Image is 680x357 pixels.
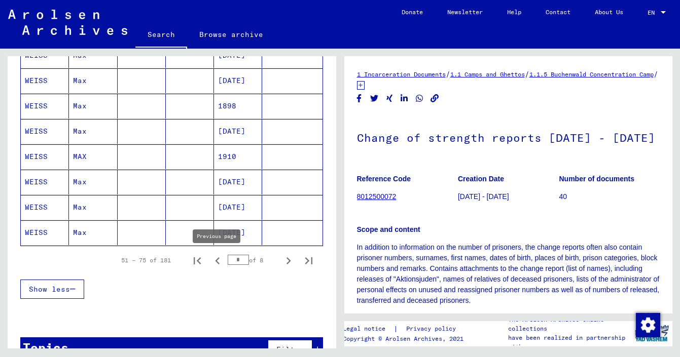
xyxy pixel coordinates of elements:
[636,313,660,337] img: Change consent
[299,250,319,270] button: Last page
[21,68,69,93] mat-cell: WEISS
[69,144,117,169] mat-cell: MAX
[21,220,69,245] mat-cell: WEISS
[187,22,275,47] a: Browse archive
[21,94,69,118] mat-cell: WEISS
[207,250,228,270] button: Previous page
[135,22,187,49] a: Search
[69,119,117,144] mat-cell: Max
[343,324,468,334] div: |
[121,256,171,265] div: 51 – 75 of 181
[357,225,420,233] b: Scope and content
[214,195,262,220] mat-cell: [DATE]
[529,70,654,78] a: 1.1.5 Buchenwald Concentration Camp
[635,312,660,337] div: Change consent
[559,175,634,183] b: Number of documents
[278,250,299,270] button: Next page
[343,334,468,343] p: Copyright © Arolsen Archives, 2021
[430,92,440,105] button: Copy link
[69,170,117,194] mat-cell: Max
[228,255,278,265] div: of 8
[369,92,380,105] button: Share on Twitter
[214,220,262,245] mat-cell: [DATE]
[276,345,304,354] span: Filter
[648,9,659,16] span: EN
[357,242,660,306] p: In addition to information on the number of prisoners, the change reports often also contain pris...
[21,119,69,144] mat-cell: WEISS
[458,175,504,183] b: Creation Date
[354,92,365,105] button: Share on Facebook
[29,285,70,294] span: Show less
[450,70,525,78] a: 1.1 Camps and Ghettos
[343,324,393,334] a: Legal notice
[458,191,558,202] p: [DATE] - [DATE]
[508,333,631,351] p: have been realized in partnership with
[8,10,127,35] img: Arolsen_neg.svg
[357,114,660,159] h1: Change of strength reports [DATE] - [DATE]
[559,191,659,202] p: 40
[384,92,395,105] button: Share on Xing
[525,69,529,78] span: /
[21,195,69,220] mat-cell: WEISS
[357,192,397,201] a: 8012500072
[21,170,69,194] mat-cell: WEISS
[69,220,117,245] mat-cell: Max
[20,280,84,299] button: Show less
[214,170,262,194] mat-cell: [DATE]
[69,94,117,118] mat-cell: Max
[69,68,117,93] mat-cell: Max
[214,119,262,144] mat-cell: [DATE]
[214,94,262,118] mat-cell: 1898
[414,92,425,105] button: Share on WhatsApp
[214,144,262,169] mat-cell: 1910
[654,69,658,78] span: /
[446,69,450,78] span: /
[214,68,262,93] mat-cell: [DATE]
[398,324,468,334] a: Privacy policy
[508,315,631,333] p: The Arolsen Archives online collections
[21,144,69,169] mat-cell: WEISS
[633,321,671,346] img: yv_logo.png
[69,195,117,220] mat-cell: Max
[357,70,446,78] a: 1 Incarceration Documents
[23,338,68,356] div: Topics
[399,92,410,105] button: Share on LinkedIn
[187,250,207,270] button: First page
[357,175,411,183] b: Reference Code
